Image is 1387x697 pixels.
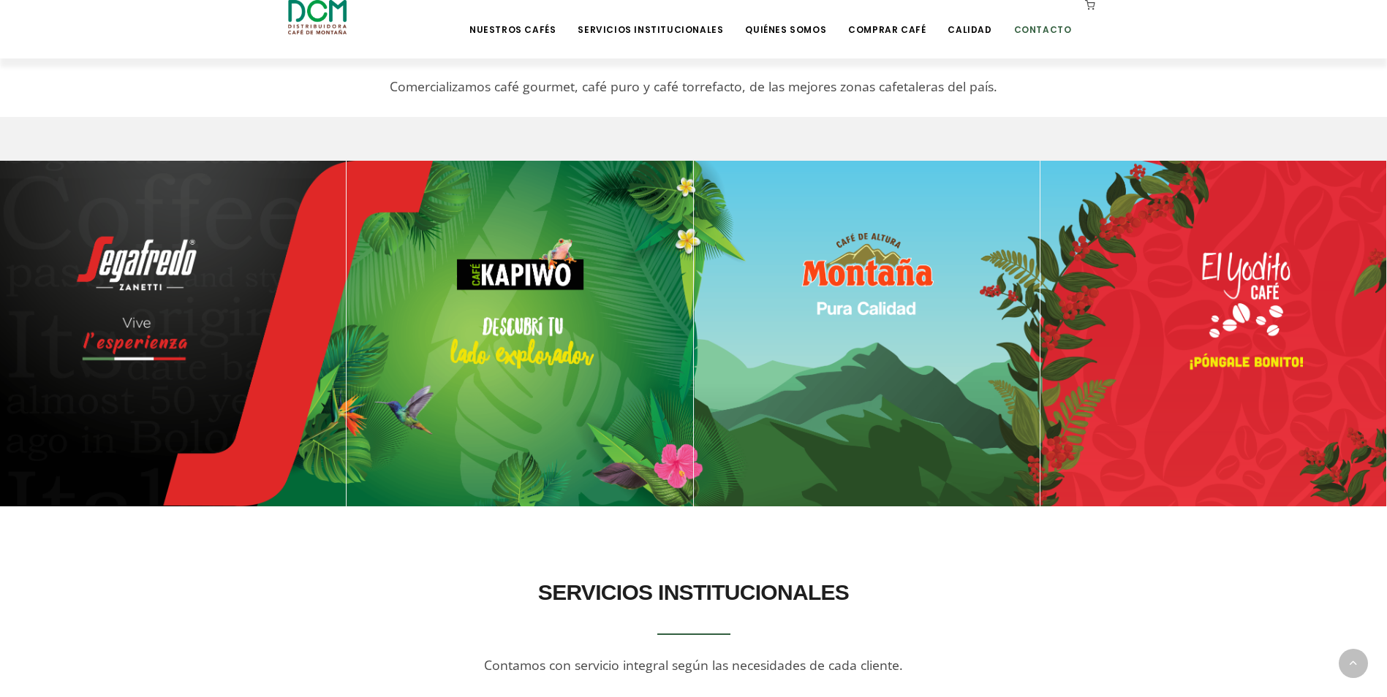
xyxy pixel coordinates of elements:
[694,161,1040,506] img: DCM-WEB-HOME-MARCAS-481X481-03-min.png
[347,161,692,506] img: DCM-WEB-HOME-MARCAS-481X481-02-min.png
[1040,161,1386,506] img: DCM-WEB-HOME-MARCAS-481X481-04-min.png
[390,77,997,95] span: Comercializamos café gourmet, café puro y café torrefacto, de las mejores zonas cafetaleras del p...
[484,656,903,674] span: Contamos con servicio integral según las necesidades de cada cliente.
[424,572,964,613] h2: SERVICIOS INSTITUCIONALES
[939,1,1000,36] a: Calidad
[839,1,934,36] a: Comprar Café
[461,1,564,36] a: Nuestros Cafés
[569,1,732,36] a: Servicios Institucionales
[736,1,835,36] a: Quiénes Somos
[1005,1,1081,36] a: Contacto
